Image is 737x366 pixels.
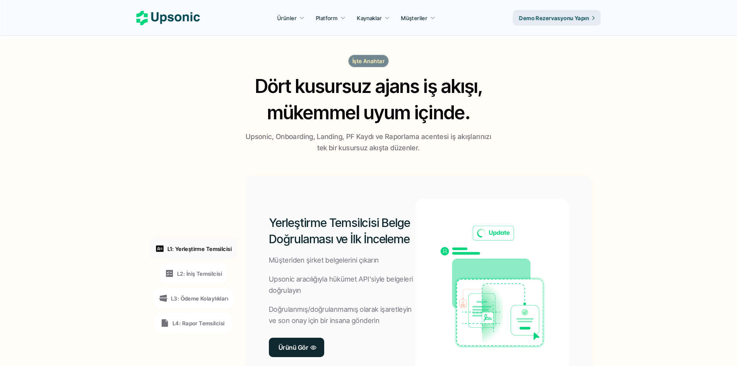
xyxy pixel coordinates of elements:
font: İşte Anahtar [352,58,385,64]
font: Dört kusursuz ajans iş akışı, mükemmel uyum içinde. [255,75,486,124]
font: L1: Yerleştirme Temsilcisi [168,246,232,252]
a: Ürünü Gör [269,338,324,357]
a: Demo Rezervasyonu Yapın [513,10,601,26]
font: Ürünü Gör [279,344,308,351]
font: L2: İniş Temsilcisi [177,270,222,277]
font: Platform [316,15,337,21]
font: L3: Ödeme Kolaylıkları [171,295,228,302]
font: Demo Rezervasyonu Yapın [519,15,589,21]
a: Ürünler [273,11,310,25]
font: Müşteriden şirket belgelerini çıkarın [269,256,379,264]
font: Doğrulanmış/doğrulanmamış olarak işaretleyin ve son onay için bir insana gönderin [269,305,414,325]
font: Yerleştirme Temsilcisi Belge Doğrulaması ve İlk İnceleme [269,216,412,246]
font: Ürünler [277,15,297,21]
font: Müşteriler [401,15,427,21]
font: Upsonic aracılığıyla hükümet API'siyle belgeleri doğrulayın [269,275,415,294]
font: Kaynaklar [357,15,382,21]
font: Upsonic, Onboarding, Landing, PF Kaydı ve Raporlama acentesi iş akışlarınızı tek bir kusursuz akı... [246,132,493,152]
font: L4: Rapor Temsilcisi [173,320,224,326]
